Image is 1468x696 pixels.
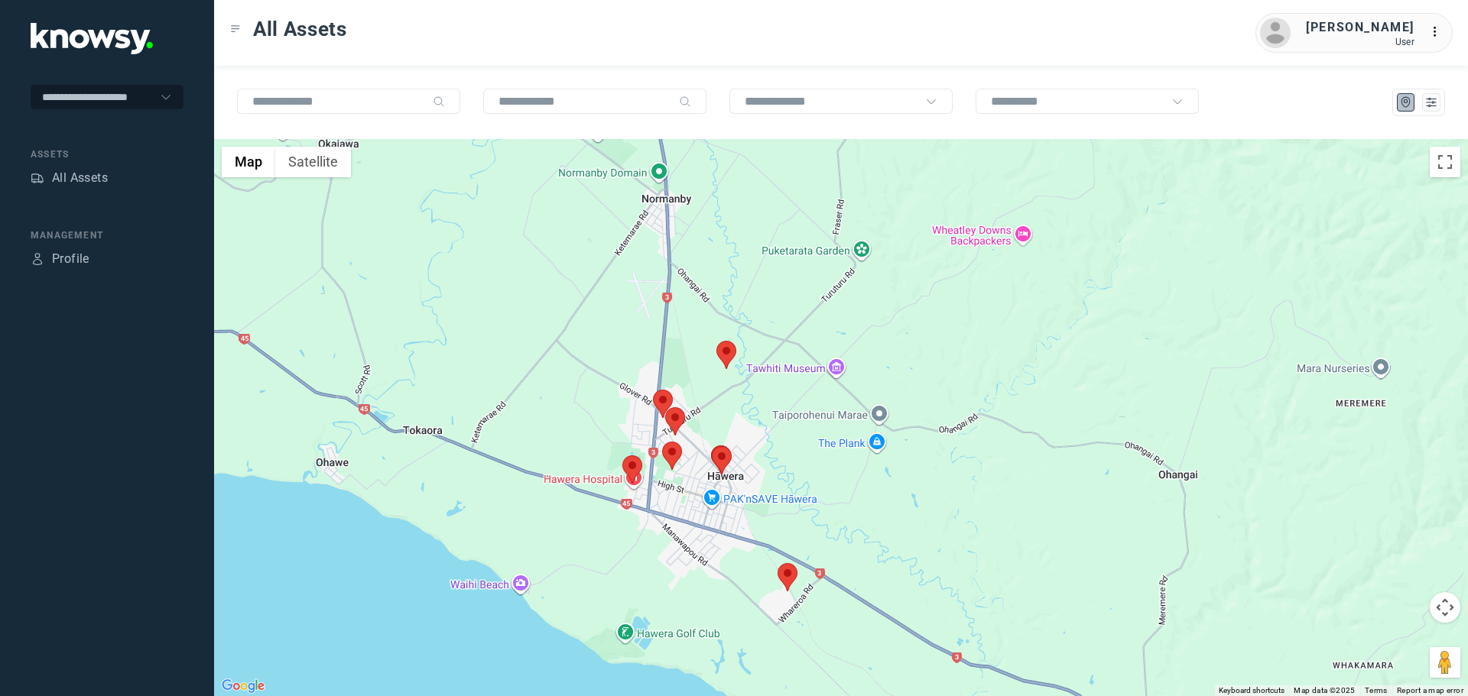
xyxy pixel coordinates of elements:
[1430,23,1448,41] div: :
[31,171,44,185] div: Assets
[1430,23,1448,44] div: :
[230,24,241,34] div: Toggle Menu
[1431,26,1446,37] tspan: ...
[31,23,153,54] img: Application Logo
[1430,647,1460,678] button: Drag Pegman onto the map to open Street View
[433,95,445,108] div: Search
[275,147,351,177] button: Show satellite imagery
[218,676,268,696] a: Open this area in Google Maps (opens a new window)
[1219,685,1284,696] button: Keyboard shortcuts
[253,15,347,43] span: All Assets
[1424,95,1438,109] div: List
[31,252,44,266] div: Profile
[52,250,89,268] div: Profile
[679,95,691,108] div: Search
[1306,37,1414,47] div: User
[222,147,275,177] button: Show street map
[1397,686,1463,694] a: Report a map error
[1260,18,1291,48] img: avatar.png
[218,676,268,696] img: Google
[1430,147,1460,177] button: Toggle fullscreen view
[1365,686,1388,694] a: Terms (opens in new tab)
[31,169,108,187] a: AssetsAll Assets
[31,228,183,242] div: Management
[1306,18,1414,37] div: [PERSON_NAME]
[1399,95,1413,109] div: Map
[52,169,108,187] div: All Assets
[31,250,89,268] a: ProfileProfile
[1294,686,1356,694] span: Map data ©2025
[31,147,183,161] div: Assets
[1430,592,1460,623] button: Map camera controls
